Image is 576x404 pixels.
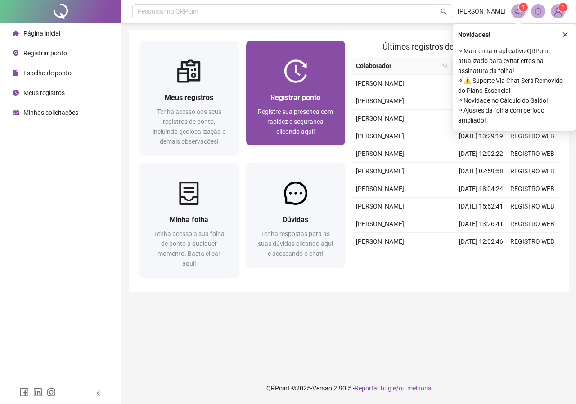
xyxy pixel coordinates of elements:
[514,7,522,15] span: notification
[246,163,346,268] a: DúvidasTenha respostas para as suas dúvidas clicando aqui e acessando o chat!
[458,105,571,125] span: ⚬ Ajustes da folha com período ampliado!
[13,70,19,76] span: file
[455,180,507,198] td: [DATE] 18:04:24
[270,93,320,102] span: Registrar ponto
[507,215,558,233] td: REGISTRO WEB
[458,76,571,95] span: ⚬ ⚠️ Suporte Via Chat Será Removido do Plano Essencial
[356,185,404,192] span: [PERSON_NAME]
[441,59,450,73] span: search
[507,250,558,268] td: REGISTRO WEB
[356,61,439,71] span: Colaborador
[170,215,208,224] span: Minha folha
[356,132,404,140] span: [PERSON_NAME]
[13,50,19,56] span: environment
[458,46,571,76] span: ⚬ Mantenha o aplicativo QRPoint atualizado para evitar erros na assinatura da folha!
[355,385,432,392] span: Reportar bug e/ou melhoria
[455,198,507,215] td: [DATE] 15:52:41
[455,145,507,163] td: [DATE] 12:02:22
[33,388,42,397] span: linkedin
[356,168,404,175] span: [PERSON_NAME]
[258,108,333,135] span: Registre sua presença com rapidez e segurança clicando aqui!
[455,127,507,145] td: [DATE] 13:29:19
[452,57,502,75] th: Data/Hora
[312,385,332,392] span: Versão
[356,150,404,157] span: [PERSON_NAME]
[551,5,565,18] img: 89347
[258,230,333,257] span: Tenha respostas para as suas dúvidas clicando aqui e acessando o chat!
[507,163,558,180] td: REGISTRO WEB
[507,180,558,198] td: REGISTRO WEB
[13,90,19,96] span: clock-circle
[458,95,571,105] span: ⚬ Novidade no Cálculo do Saldo!
[522,4,525,10] span: 1
[455,250,507,268] td: [DATE] 08:00:24
[562,4,565,10] span: 1
[153,108,225,145] span: Tenha acesso aos seus registros de ponto, incluindo geolocalização e demais observações!
[507,127,558,145] td: REGISTRO WEB
[458,6,506,16] span: [PERSON_NAME]
[23,30,60,37] span: Página inicial
[382,42,528,51] span: Últimos registros de ponto sincronizados
[534,7,542,15] span: bell
[455,233,507,250] td: [DATE] 12:02:46
[47,388,56,397] span: instagram
[356,97,404,104] span: [PERSON_NAME]
[246,41,346,145] a: Registrar pontoRegistre sua presença com rapidez e segurança clicando aqui!
[23,109,78,116] span: Minhas solicitações
[23,89,65,96] span: Meus registros
[441,8,447,15] span: search
[23,50,67,57] span: Registrar ponto
[139,163,239,277] a: Minha folhaTenha acesso a sua folha de ponto a qualquer momento. Basta clicar aqui!
[121,372,576,404] footer: QRPoint © 2025 - 2.90.5 -
[455,215,507,233] td: [DATE] 13:26:41
[154,230,225,267] span: Tenha acesso a sua folha de ponto a qualquer momento. Basta clicar aqui!
[23,69,72,77] span: Espelho de ponto
[507,145,558,163] td: REGISTRO WEB
[356,238,404,245] span: [PERSON_NAME]
[558,3,567,12] sup: Atualize o seu contato no menu Meus Dados
[13,30,19,36] span: home
[507,198,558,215] td: REGISTRO WEB
[507,233,558,250] td: REGISTRO WEB
[356,203,404,210] span: [PERSON_NAME]
[139,41,239,155] a: Meus registrosTenha acesso aos seus registros de ponto, incluindo geolocalização e demais observa...
[20,388,29,397] span: facebook
[356,220,404,227] span: [PERSON_NAME]
[519,3,528,12] sup: 1
[455,163,507,180] td: [DATE] 07:59:58
[13,109,19,116] span: schedule
[95,390,102,396] span: left
[356,115,404,122] span: [PERSON_NAME]
[562,32,568,38] span: close
[443,63,448,68] span: search
[356,80,404,87] span: [PERSON_NAME]
[283,215,308,224] span: Dúvidas
[458,30,490,40] span: Novidades !
[165,93,213,102] span: Meus registros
